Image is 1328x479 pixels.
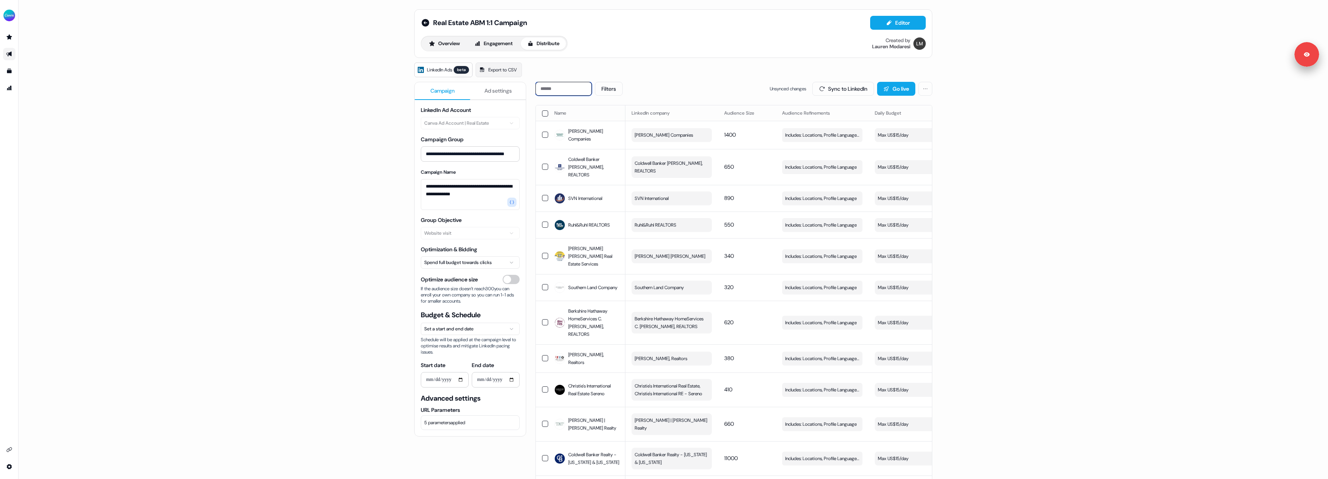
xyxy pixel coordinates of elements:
[421,276,478,283] span: Optimize audience size
[812,82,874,96] button: Sync to LinkedIn
[568,127,619,143] span: [PERSON_NAME] Companies
[421,246,477,253] label: Optimization & Bidding
[635,159,707,175] span: Coldwell Banker [PERSON_NAME], REALTORS
[782,352,862,366] button: Includes: Locations, Profile Language, Job Functions / Excludes: Job Levels
[869,105,961,121] th: Daily Budget
[421,394,520,403] span: Advanced settings
[433,18,527,27] span: Real Estate ABM 1:1 Campaign
[782,160,862,174] button: Includes: Locations, Profile Language
[421,310,520,320] span: Budget & Schedule
[875,191,955,205] button: Max US$15/day
[875,128,955,142] button: Max US$15/day
[782,191,862,205] button: Includes: Locations, Profile Language
[503,275,520,284] button: Optimize audience size
[724,252,734,259] span: 340
[548,105,625,121] th: Name
[635,355,687,362] span: [PERSON_NAME], Realtors
[870,20,926,28] a: Editor
[782,249,862,263] button: Includes: Locations, Profile Language
[421,286,520,304] span: If the audience size doesn’t reach 300 you can enroll your own company so you can run 1-1 ads for...
[421,406,520,414] label: URL Parameters
[724,131,736,138] span: 1400
[421,217,462,223] label: Group Objective
[635,221,676,229] span: Ruhl&Ruhl REALTORS
[785,284,857,291] span: Includes: Locations, Profile Language
[421,107,471,113] label: LinkedIn Ad Account
[568,307,619,338] span: Berkshire Hathaway HomeServices C. [PERSON_NAME], REALTORS
[635,382,707,398] span: Christie's International Real Estate, Christie's International RE - Sereno
[632,156,712,178] button: Coldwell Banker [PERSON_NAME], REALTORS
[632,312,712,333] button: Berkshire Hathaway HomeServices C. [PERSON_NAME], REALTORS
[724,420,734,427] span: 660
[913,37,926,50] img: Lauren
[877,82,915,96] button: Go live
[421,415,520,430] button: 5 parametersapplied
[468,37,519,50] a: Engagement
[724,221,734,228] span: 550
[785,163,857,171] span: Includes: Locations, Profile Language
[427,66,452,74] span: LinkedIn Ads
[3,82,15,94] a: Go to attribution
[595,82,623,96] button: Filters
[718,105,776,121] th: Audience Size
[568,156,619,179] span: Coldwell Banker [PERSON_NAME], REALTORS
[632,249,712,263] button: [PERSON_NAME] [PERSON_NAME]
[875,383,955,397] button: Max US$15/day
[625,105,718,121] th: LinkedIn company
[3,48,15,60] a: Go to outbound experience
[785,221,857,229] span: Includes: Locations, Profile Language
[430,87,455,95] span: Campaign
[484,87,512,95] span: Ad settings
[568,195,602,202] span: SVN International
[635,416,707,432] span: [PERSON_NAME] | [PERSON_NAME] Realty
[782,417,862,431] button: Includes: Locations, Profile Language
[421,337,520,355] span: Schedule will be applied at the campaign level to optimise results and mitigate LinkedIn pacing i...
[724,319,733,326] span: 620
[785,252,857,260] span: Includes: Locations, Profile Language
[875,281,955,295] button: Max US$15/day
[424,419,465,427] span: 5 parameters applied
[782,281,862,295] button: Includes: Locations, Profile Language
[635,131,693,139] span: [PERSON_NAME] Companies
[770,85,806,93] span: Unsynced changes
[472,362,494,369] label: End date
[421,169,456,175] label: Campaign Name
[785,355,859,362] span: Includes: Locations, Profile Language, Job Functions / Excludes: Job Levels
[632,413,712,435] button: [PERSON_NAME] | [PERSON_NAME] Realty
[632,218,712,232] button: Ruhl&Ruhl REALTORS
[632,128,712,142] button: [PERSON_NAME] Companies
[422,37,466,50] a: Overview
[568,382,619,398] span: Christie's International Real Estate Sereno
[632,352,712,366] button: [PERSON_NAME], Realtors
[724,284,733,291] span: 320
[724,355,734,362] span: 380
[875,417,955,431] button: Max US$15/day
[635,252,705,260] span: [PERSON_NAME] [PERSON_NAME]
[875,160,955,174] button: Max US$15/day
[785,195,857,202] span: Includes: Locations, Profile Language
[632,281,712,295] button: Southern Land Company
[632,191,712,205] button: SVN International
[782,128,862,142] button: Includes: Locations, Profile Language, Job Functions / Excludes: Job Levels
[782,452,862,465] button: Includes: Locations, Profile Language, Job Functions / Excludes: Job Levels
[875,218,955,232] button: Max US$15/day
[782,316,862,330] button: Includes: Locations, Profile Language
[454,66,469,74] div: beta
[872,44,910,50] div: Lauren Modaresi
[421,136,464,143] label: Campaign Group
[488,66,517,74] span: Export to CSV
[785,386,859,394] span: Includes: Locations, Profile Language, Job Functions / Excludes: Job Levels
[635,195,669,202] span: SVN International
[568,221,610,229] span: Ruhl&Ruhl REALTORS
[776,105,869,121] th: Audience Refinements
[568,351,619,366] span: [PERSON_NAME], Realtors
[414,63,473,77] a: LinkedIn Adsbeta
[632,379,712,401] button: Christie's International Real Estate, Christie's International RE - Sereno
[918,82,932,96] button: More actions
[635,315,707,330] span: Berkshire Hathaway HomeServices C. [PERSON_NAME], REALTORS
[3,31,15,43] a: Go to prospects
[568,245,619,268] span: [PERSON_NAME] [PERSON_NAME] Real Estate Services
[785,420,857,428] span: Includes: Locations, Profile Language
[724,195,734,201] span: 890
[521,37,566,50] button: Distribute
